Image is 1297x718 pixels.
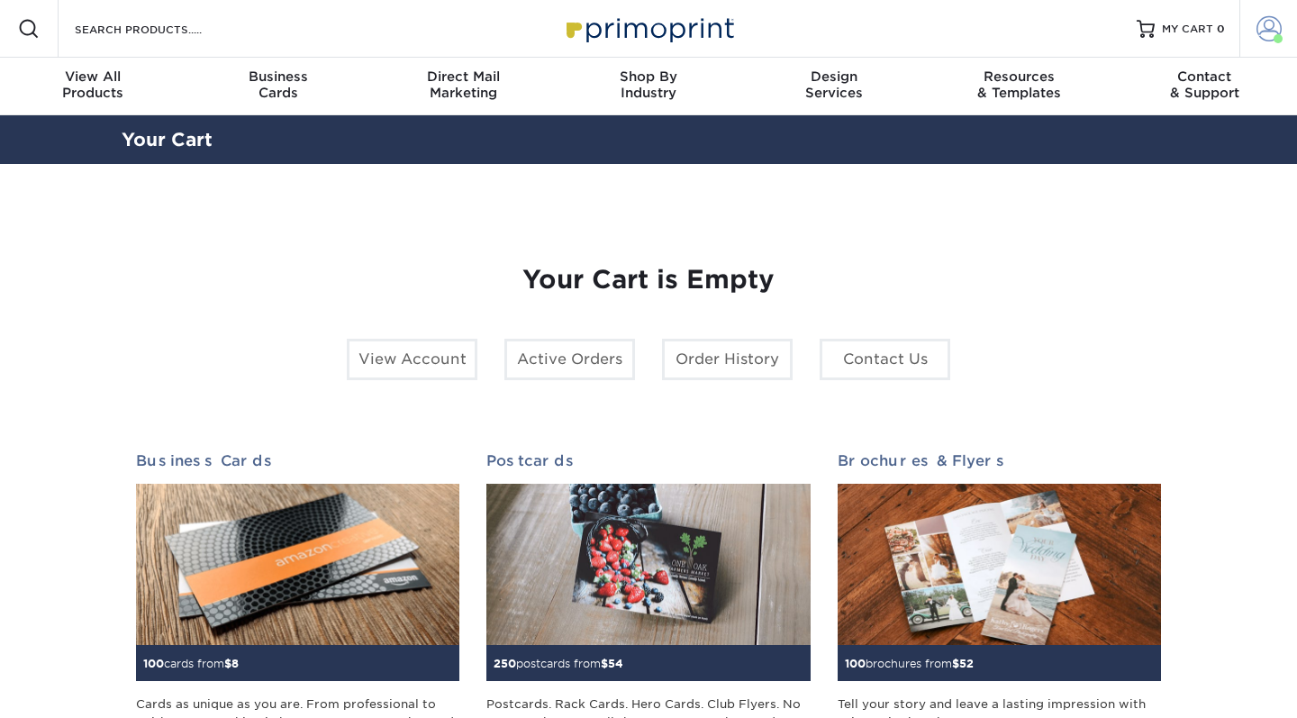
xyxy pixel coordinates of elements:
[927,68,1112,85] span: Resources
[486,484,810,646] img: Postcards
[136,484,459,646] img: Business Cards
[136,265,1161,295] h1: Your Cart is Empty
[741,68,927,101] div: Services
[741,68,927,85] span: Design
[838,484,1161,646] img: Brochures & Flyers
[838,452,1161,469] h2: Brochures & Flyers
[556,68,741,85] span: Shop By
[186,68,371,85] span: Business
[494,657,623,670] small: postcards from
[136,452,459,469] h2: Business Cards
[556,58,741,115] a: Shop ByIndustry
[558,9,739,48] img: Primoprint
[845,657,866,670] span: 100
[927,58,1112,115] a: Resources& Templates
[927,68,1112,101] div: & Templates
[1111,68,1297,101] div: & Support
[504,339,635,380] a: Active Orders
[845,657,974,670] small: brochures from
[186,68,371,101] div: Cards
[741,58,927,115] a: DesignServices
[959,657,974,670] span: 52
[1111,68,1297,85] span: Contact
[608,657,623,670] span: 54
[370,68,556,101] div: Marketing
[122,129,213,150] a: Your Cart
[952,657,959,670] span: $
[73,18,249,40] input: SEARCH PRODUCTS.....
[1217,23,1225,35] span: 0
[486,452,810,469] h2: Postcards
[370,58,556,115] a: Direct MailMarketing
[1162,22,1213,37] span: MY CART
[186,58,371,115] a: BusinessCards
[662,339,793,380] a: Order History
[601,657,608,670] span: $
[556,68,741,101] div: Industry
[820,339,950,380] a: Contact Us
[370,68,556,85] span: Direct Mail
[347,339,477,380] a: View Account
[1111,58,1297,115] a: Contact& Support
